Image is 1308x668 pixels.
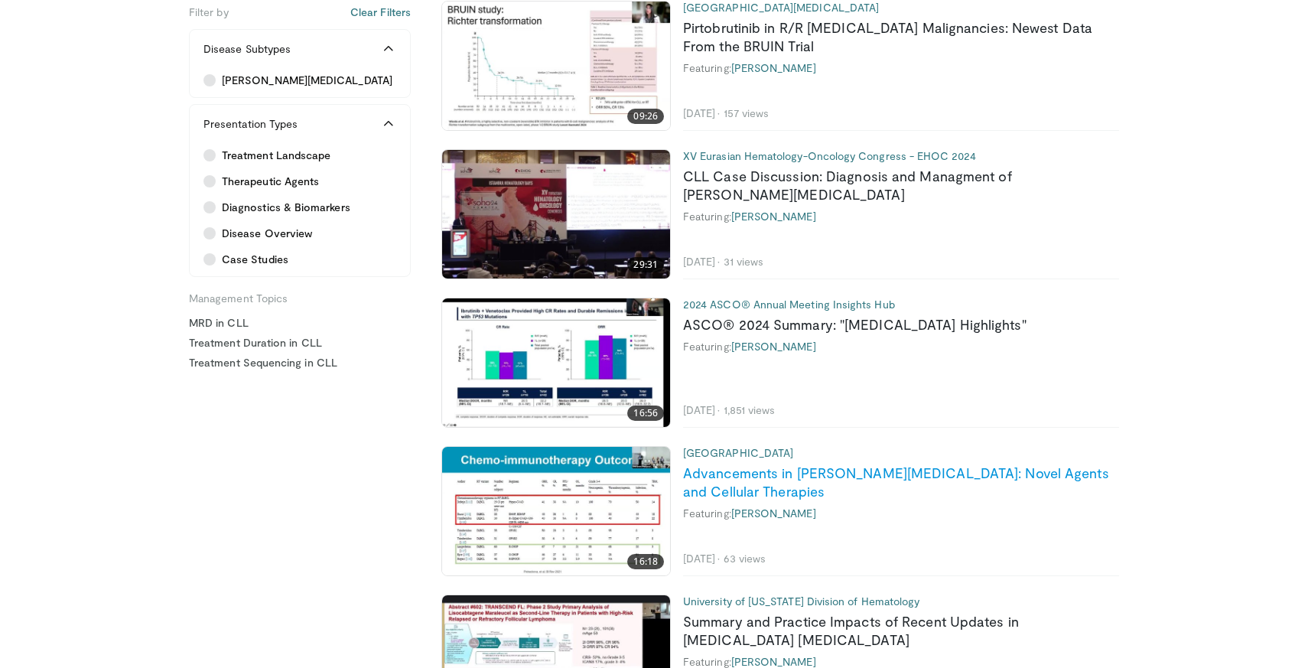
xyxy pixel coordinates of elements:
[222,200,350,215] span: Diagnostics & Biomarkers
[442,298,670,427] img: e0094610-79d8-419e-970a-7d78550bcc9d.620x360_q85_upscale.jpg
[222,148,330,163] span: Treatment Landscape
[190,105,410,143] button: Presentation Types
[189,355,411,370] a: Treatment Sequencing in CLL
[222,73,392,88] span: [PERSON_NAME][MEDICAL_DATA]
[683,19,1092,54] a: Pirtobrutinib in R/R [MEDICAL_DATA] Malignancies: Newest Data From the BRUIN Trial
[190,30,410,68] button: Disease Subtypes
[627,257,664,272] span: 29:31
[442,447,670,575] a: 16:18
[442,150,670,279] img: 4b1eaa73-7103-4ca8-b0a9-af8dca720138.620x360_q85_upscale.jpg
[683,403,721,417] li: [DATE]
[442,150,670,279] a: 29:31
[731,655,816,668] a: [PERSON_NAME]
[442,2,670,130] img: 6356946e-1e1f-4c4c-aa69-f6b44e5fed83.620x360_q85_upscale.jpg
[731,61,816,74] a: [PERSON_NAME]
[683,340,1119,354] div: Featuring:
[442,447,670,575] img: a493000f-050d-4965-9ffb-97ee1e59c5a7.620x360_q85_upscale.jpg
[627,406,664,421] span: 16:56
[683,255,721,269] li: [DATE]
[222,226,312,241] span: Disease Overview
[724,403,776,417] li: 1,851 views
[724,255,764,269] li: 31 views
[683,1,879,14] a: [GEOGRAPHIC_DATA][MEDICAL_DATA]
[222,252,288,267] span: Case Studies
[683,552,721,565] li: [DATE]
[189,315,411,331] a: MRD in CLL
[683,168,1012,203] a: CLL Case Discussion: Diagnosis and Managment of [PERSON_NAME][MEDICAL_DATA]
[724,106,770,120] li: 157 views
[683,210,1119,223] div: Featuring:
[683,446,793,459] a: [GEOGRAPHIC_DATA]
[442,298,670,427] a: 16:56
[683,106,721,120] li: [DATE]
[683,298,895,311] a: 2024 ASCO® Annual Meeting Insights Hub
[683,316,1027,333] a: ASCO® 2024 Summary: "[MEDICAL_DATA] Highlights"
[731,210,816,223] a: [PERSON_NAME]
[683,595,919,608] a: University of [US_STATE] Division of Hematology
[627,554,664,569] span: 16:18
[724,552,766,565] li: 63 views
[731,507,816,520] a: [PERSON_NAME]
[683,613,1019,648] a: Summary and Practice Impacts of Recent Updates in [MEDICAL_DATA] [MEDICAL_DATA]
[189,335,411,350] a: Treatment Duration in CLL
[683,507,1119,520] div: Featuring:
[189,286,411,306] h5: Management Topics
[683,61,1119,75] div: Featuring:
[627,109,664,124] span: 09:26
[222,174,319,189] span: Therapeutic Agents
[442,2,670,130] a: 09:26
[683,149,976,162] a: XV Eurasian Hematology-Oncology Congress - EHOC 2024
[731,340,816,353] a: [PERSON_NAME]
[683,464,1109,500] a: Advancements in [PERSON_NAME][MEDICAL_DATA]: Novel Agents and Cellular Therapies
[350,5,411,20] button: Clear Filters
